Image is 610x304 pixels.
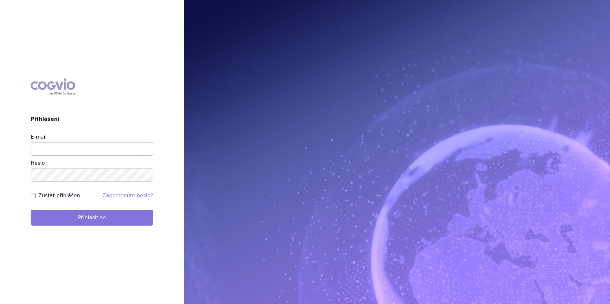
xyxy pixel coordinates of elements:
div: COGVIO [31,78,75,95]
a: Zapomenuté heslo? [102,192,153,199]
button: Přihlásit se [31,210,153,226]
h2: Přihlášení [31,115,153,123]
label: Heslo [31,160,45,166]
label: E-mail [31,134,47,140]
label: Zůstat přihlášen [38,192,80,199]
